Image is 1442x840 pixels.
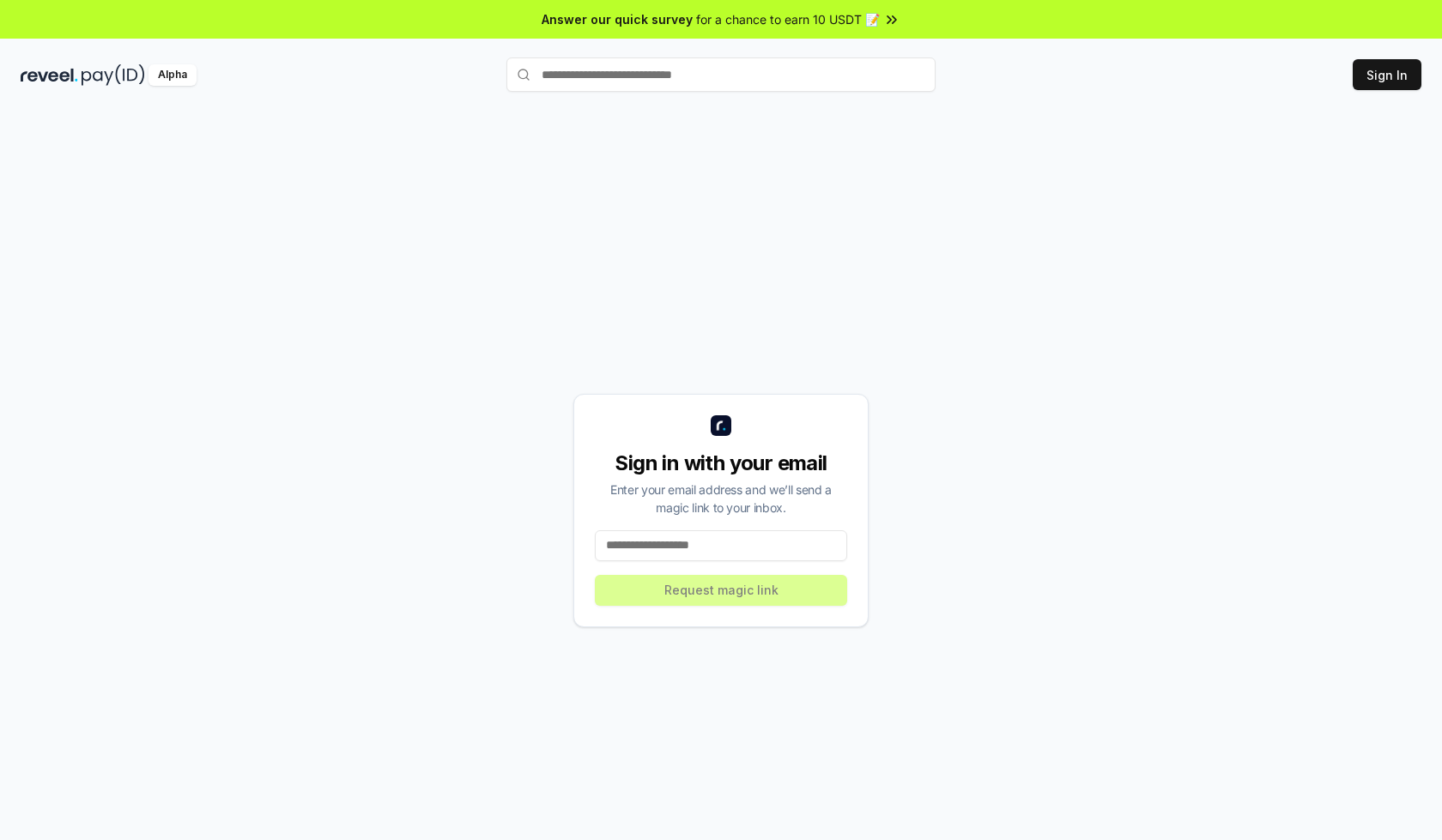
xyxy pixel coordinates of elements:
[711,415,731,436] img: logo_small
[21,64,78,86] img: reveel_dark
[595,450,847,477] div: Sign in with your email
[696,10,880,28] span: for a chance to earn 10 USDT 📝
[1353,59,1421,90] button: Sign In
[542,10,693,28] span: Answer our quick survey
[148,64,197,86] div: Alpha
[595,480,847,517] div: Enter your email address and we’ll send a magic link to your inbox.
[82,64,145,86] img: pay_id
